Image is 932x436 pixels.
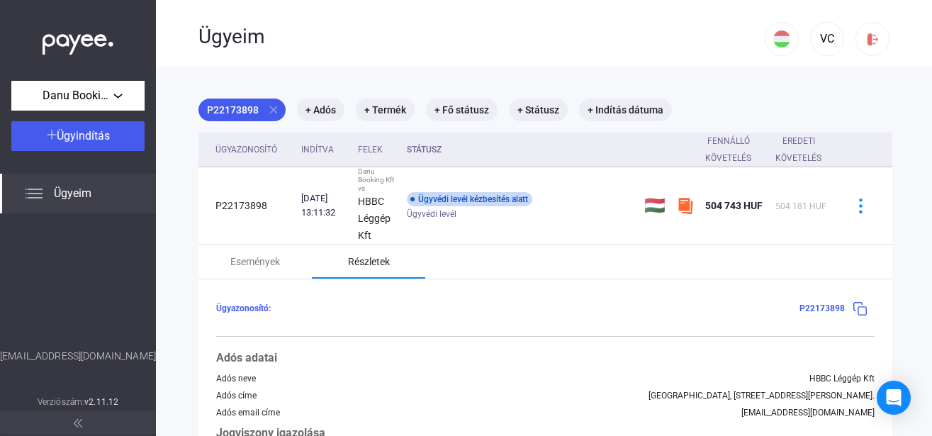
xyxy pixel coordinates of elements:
button: logout-red [855,22,889,56]
div: Indítva [301,141,334,158]
span: Danu Booking Kft [43,87,113,104]
img: more-blue [853,199,868,213]
td: P22173898 [198,167,296,245]
span: Ügyazonosító: [216,303,271,313]
span: 504 743 HUF [705,200,763,211]
div: HBBC Léggép Kft [809,374,875,384]
mat-chip: + Adós [297,99,344,121]
div: Adós címe [216,391,257,401]
div: Fennálló követelés [705,133,751,167]
span: Ügyindítás [57,129,110,142]
mat-chip: + Indítás dátuma [579,99,672,121]
strong: HBBC Léggép Kft [358,196,391,241]
button: Danu Booking Kft [11,81,145,111]
div: Ügyazonosító [215,141,277,158]
div: VC [815,30,839,47]
div: [DATE] 13:11:32 [301,191,347,220]
mat-chip: + Termék [356,99,415,121]
div: Indítva [301,141,347,158]
div: [EMAIL_ADDRESS][DOMAIN_NAME] [741,408,875,418]
img: arrow-double-left-grey.svg [74,419,82,427]
div: Események [230,253,280,270]
div: Ügyvédi levél kézbesítés alatt [407,192,532,206]
img: copy-blue [853,301,868,316]
div: Eredeti követelés [775,133,834,167]
div: Felek [358,141,395,158]
td: 🇭🇺 [639,167,671,245]
div: Adós neve [216,374,256,384]
div: Danu Booking Kft vs [358,167,395,193]
div: Adós adatai [216,350,875,367]
span: Ügyvédi levél [407,206,456,223]
mat-icon: close [267,104,280,116]
button: Ügyindítás [11,121,145,151]
strong: v2.11.12 [84,397,118,407]
img: plus-white.svg [47,130,57,140]
mat-chip: + Státusz [509,99,568,121]
img: logout-red [865,32,880,47]
div: Ügyeim [198,25,765,49]
div: Ügyazonosító [215,141,290,158]
button: HU [765,22,799,56]
button: more-blue [846,191,875,220]
mat-chip: + Fő státusz [426,99,498,121]
span: P22173898 [799,303,845,313]
span: Ügyeim [54,185,91,202]
button: copy-blue [845,294,875,323]
div: Open Intercom Messenger [877,381,911,415]
th: Státusz [401,133,639,167]
img: HU [773,30,790,47]
div: [GEOGRAPHIC_DATA], [STREET_ADDRESS][PERSON_NAME]. [649,391,875,401]
div: Részletek [348,253,390,270]
img: list.svg [26,185,43,202]
span: 504 181 HUF [775,201,826,211]
mat-chip: P22173898 [198,99,286,121]
div: Fennálló követelés [705,133,764,167]
div: Eredeti követelés [775,133,821,167]
div: Felek [358,141,383,158]
button: VC [810,22,844,56]
img: white-payee-white-dot.svg [43,26,113,55]
div: Adós email címe [216,408,280,418]
img: szamlazzhu-mini [677,197,694,214]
